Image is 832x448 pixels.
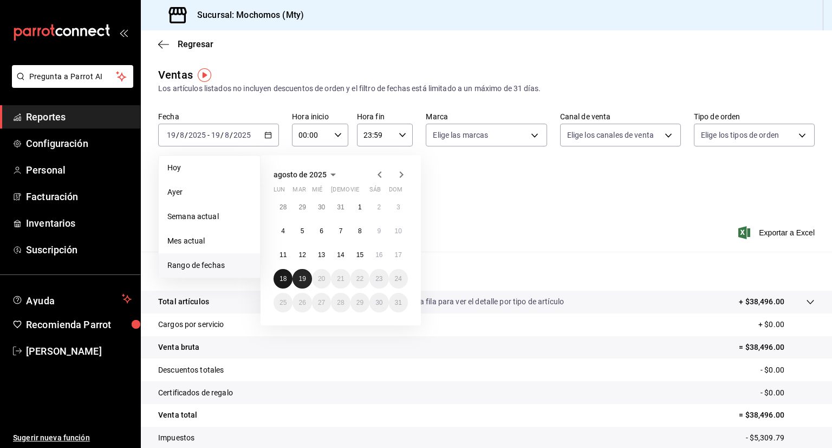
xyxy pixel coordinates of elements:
button: 25 de agosto de 2025 [274,293,292,312]
span: Ayer [167,187,251,198]
span: / [185,131,188,139]
button: 27 de agosto de 2025 [312,293,331,312]
button: 17 de agosto de 2025 [389,245,408,265]
span: Facturación [26,189,132,204]
p: = $38,496.00 [739,409,815,421]
span: Regresar [178,39,213,49]
button: Regresar [158,39,213,49]
span: Hoy [167,162,251,174]
abbr: 20 de agosto de 2025 [318,275,325,283]
span: Elige los canales de venta [567,130,654,140]
button: 30 de julio de 2025 [312,197,331,217]
input: -- [166,131,176,139]
abbr: 23 de agosto de 2025 [375,275,382,283]
button: 26 de agosto de 2025 [292,293,311,312]
button: 2 de agosto de 2025 [369,197,388,217]
button: 31 de agosto de 2025 [389,293,408,312]
p: + $38,496.00 [739,296,784,308]
abbr: 21 de agosto de 2025 [337,275,344,283]
button: 15 de agosto de 2025 [350,245,369,265]
abbr: 17 de agosto de 2025 [395,251,402,259]
span: Exportar a Excel [740,226,815,239]
p: - $5,309.79 [746,432,815,444]
p: Total artículos [158,296,209,308]
p: Certificados de regalo [158,387,233,399]
abbr: 18 de agosto de 2025 [279,275,287,283]
label: Tipo de orden [694,113,815,120]
p: Venta total [158,409,197,421]
button: 29 de julio de 2025 [292,197,311,217]
span: Rango de fechas [167,260,251,271]
button: 8 de agosto de 2025 [350,221,369,241]
abbr: 14 de agosto de 2025 [337,251,344,259]
p: Da clic en la fila para ver el detalle por tipo de artículo [384,296,564,308]
button: Pregunta a Parrot AI [12,65,133,88]
button: 11 de agosto de 2025 [274,245,292,265]
p: Descuentos totales [158,364,224,376]
abbr: 27 de agosto de 2025 [318,299,325,306]
abbr: 29 de julio de 2025 [298,203,305,211]
input: ---- [233,131,251,139]
span: / [230,131,233,139]
label: Hora inicio [292,113,348,120]
abbr: 5 de agosto de 2025 [301,227,304,235]
input: -- [179,131,185,139]
button: 31 de julio de 2025 [331,197,350,217]
span: [PERSON_NAME] [26,344,132,359]
abbr: 12 de agosto de 2025 [298,251,305,259]
abbr: 8 de agosto de 2025 [358,227,362,235]
input: -- [224,131,230,139]
abbr: 16 de agosto de 2025 [375,251,382,259]
abbr: 15 de agosto de 2025 [356,251,363,259]
abbr: 26 de agosto de 2025 [298,299,305,306]
abbr: martes [292,186,305,197]
button: 30 de agosto de 2025 [369,293,388,312]
img: Tooltip marker [198,68,211,82]
span: Mes actual [167,235,251,247]
label: Canal de venta [560,113,681,120]
span: Inventarios [26,216,132,231]
button: 14 de agosto de 2025 [331,245,350,265]
abbr: 6 de agosto de 2025 [320,227,323,235]
p: Impuestos [158,432,194,444]
input: -- [211,131,220,139]
abbr: 24 de agosto de 2025 [395,275,402,283]
abbr: lunes [274,186,285,197]
button: agosto de 2025 [274,168,340,181]
abbr: 30 de agosto de 2025 [375,299,382,306]
abbr: 30 de julio de 2025 [318,203,325,211]
span: Elige las marcas [433,130,488,140]
a: Pregunta a Parrot AI [8,79,133,90]
button: 3 de agosto de 2025 [389,197,408,217]
span: Suscripción [26,242,132,257]
p: - $0.00 [760,387,815,399]
abbr: 13 de agosto de 2025 [318,251,325,259]
button: 22 de agosto de 2025 [350,269,369,289]
span: Elige los tipos de orden [701,130,779,140]
abbr: miércoles [312,186,322,197]
abbr: 7 de agosto de 2025 [339,227,343,235]
button: 9 de agosto de 2025 [369,221,388,241]
abbr: 2 de agosto de 2025 [377,203,381,211]
span: - [207,131,210,139]
abbr: 9 de agosto de 2025 [377,227,381,235]
abbr: 19 de agosto de 2025 [298,275,305,283]
button: 1 de agosto de 2025 [350,197,369,217]
p: - $0.00 [760,364,815,376]
span: Pregunta a Parrot AI [29,71,116,82]
abbr: 22 de agosto de 2025 [356,275,363,283]
button: 24 de agosto de 2025 [389,269,408,289]
p: = $38,496.00 [739,342,815,353]
p: Resumen [158,265,815,278]
button: 23 de agosto de 2025 [369,269,388,289]
abbr: 4 de agosto de 2025 [281,227,285,235]
span: Reportes [26,110,132,124]
button: 12 de agosto de 2025 [292,245,311,265]
abbr: 10 de agosto de 2025 [395,227,402,235]
button: 10 de agosto de 2025 [389,221,408,241]
button: 7 de agosto de 2025 [331,221,350,241]
span: / [220,131,224,139]
label: Fecha [158,113,279,120]
abbr: viernes [350,186,359,197]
